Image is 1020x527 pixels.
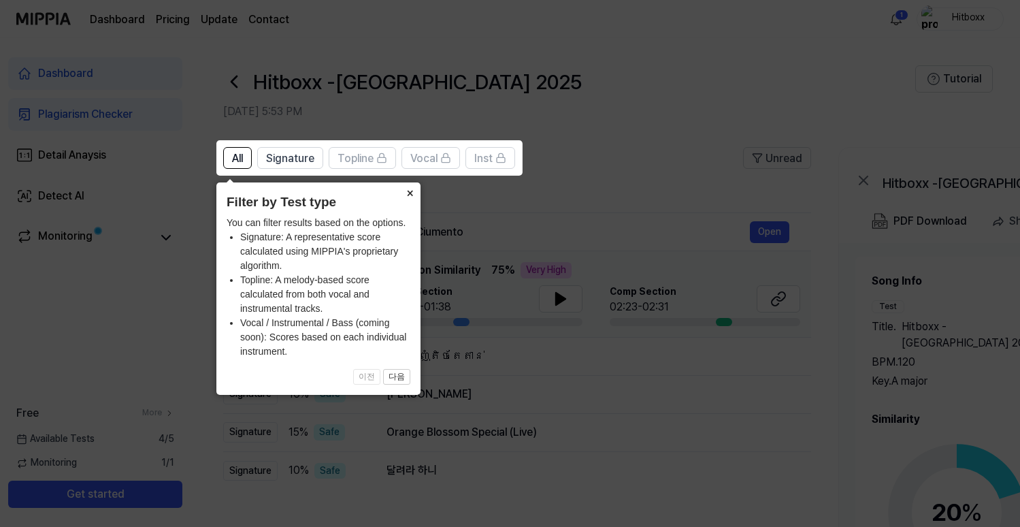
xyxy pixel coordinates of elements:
[410,150,438,167] span: Vocal
[240,230,410,273] li: Signature: A representative score calculated using MIPPIA's proprietary algorithm.
[227,216,410,359] div: You can filter results based on the options.
[240,316,410,359] li: Vocal / Instrumental / Bass (coming soon): Scores based on each individual instrument.
[474,150,493,167] span: Inst
[401,147,460,169] button: Vocal
[465,147,515,169] button: Inst
[227,193,410,212] header: Filter by Test type
[383,369,410,385] button: 다음
[232,150,243,167] span: All
[223,147,252,169] button: All
[329,147,396,169] button: Topline
[399,182,421,202] button: Close
[257,147,323,169] button: Signature
[240,273,410,316] li: Topline: A melody-based score calculated from both vocal and instrumental tracks.
[266,150,314,167] span: Signature
[338,150,374,167] span: Topline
